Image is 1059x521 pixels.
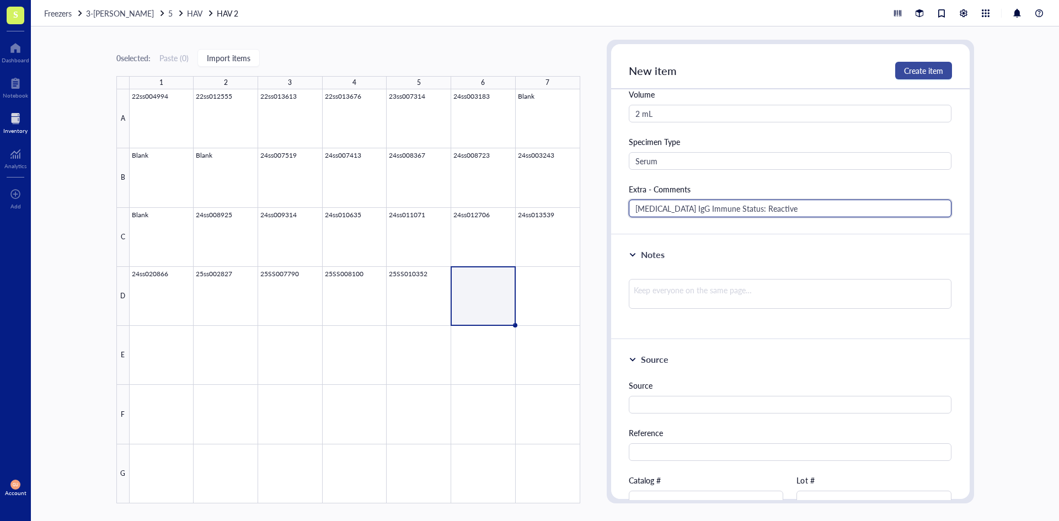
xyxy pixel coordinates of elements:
[168,7,215,19] a: 5HAV
[3,110,28,134] a: Inventory
[629,63,677,78] span: New item
[224,76,228,90] div: 2
[3,127,28,134] div: Inventory
[116,89,130,148] div: A
[116,385,130,444] div: F
[116,444,130,503] div: G
[86,8,154,19] span: 3-[PERSON_NAME]
[629,379,952,391] div: Source
[629,136,952,148] div: Specimen Type
[116,208,130,267] div: C
[2,57,29,63] div: Dashboard
[5,490,26,496] div: Account
[3,74,28,99] a: Notebook
[895,62,952,79] button: Create item
[168,8,173,19] span: 5
[116,52,151,64] div: 0 selected:
[629,183,952,195] div: Extra - Comments
[629,427,952,439] div: Reference
[641,353,668,366] div: Source
[352,76,356,90] div: 4
[13,7,18,21] span: S
[44,8,72,19] span: Freezers
[545,76,549,90] div: 7
[10,203,21,210] div: Add
[44,7,84,19] a: Freezers
[159,49,189,67] button: Paste (0)
[116,326,130,385] div: E
[629,474,784,486] div: Catalog #
[116,267,130,326] div: D
[116,148,130,207] div: B
[13,482,18,487] span: GU
[417,76,421,90] div: 5
[207,53,250,62] span: Import items
[629,88,952,100] div: Volume
[217,7,240,19] a: HAV 2
[481,76,485,90] div: 6
[4,145,26,169] a: Analytics
[86,7,166,19] a: 3-[PERSON_NAME]
[2,39,29,63] a: Dashboard
[3,92,28,99] div: Notebook
[904,66,943,75] span: Create item
[288,76,292,90] div: 3
[641,248,665,261] div: Notes
[159,76,163,90] div: 1
[4,163,26,169] div: Analytics
[187,8,202,19] span: HAV
[197,49,260,67] button: Import items
[796,474,951,486] div: Lot #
